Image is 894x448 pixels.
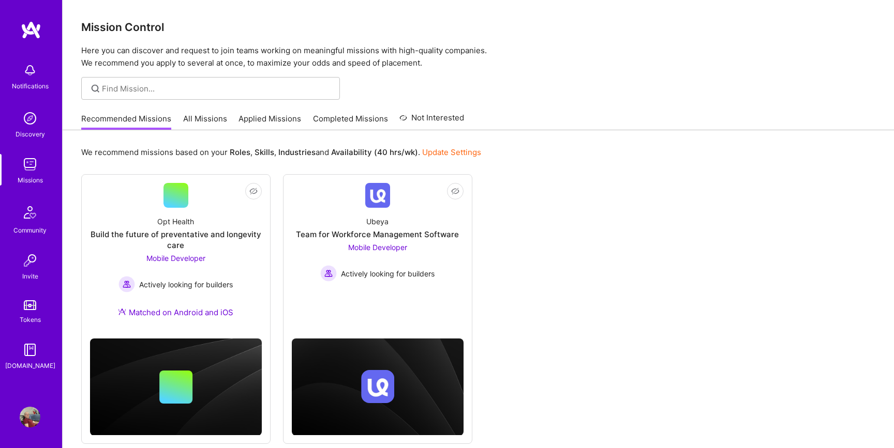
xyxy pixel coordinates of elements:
[230,147,250,157] b: Roles
[81,44,875,69] p: Here you can discover and request to join teams working on meaningful missions with high-quality ...
[20,314,41,325] div: Tokens
[81,113,171,130] a: Recommended Missions
[239,113,301,130] a: Applied Missions
[249,187,258,195] i: icon EyeClosed
[90,183,262,330] a: Opt HealthBuild the future of preventative and longevity careMobile Developer Actively looking fo...
[13,225,47,236] div: Community
[81,21,875,34] h3: Mission Control
[366,216,389,227] div: Ubeya
[365,183,390,208] img: Company Logo
[451,187,459,195] i: icon EyeClosed
[292,183,464,305] a: Company LogoUbeyaTeam for Workforce Management SoftwareMobile Developer Actively looking for buil...
[12,81,49,91] div: Notifications
[361,370,394,403] img: Company logo
[20,250,40,271] img: Invite
[90,229,262,251] div: Build the future of preventative and longevity care
[20,60,40,81] img: bell
[422,147,481,157] a: Update Settings
[157,216,194,227] div: Opt Health
[17,407,43,427] a: User Avatar
[296,229,459,240] div: Team for Workforce Management Software
[18,200,42,225] img: Community
[278,147,316,157] b: Industries
[20,339,40,360] img: guide book
[90,338,262,436] img: cover
[16,129,45,140] div: Discovery
[313,113,388,130] a: Completed Missions
[118,307,126,316] img: Ateam Purple Icon
[81,147,481,158] p: We recommend missions based on your , , and .
[18,175,43,186] div: Missions
[21,21,41,39] img: logo
[5,360,55,371] div: [DOMAIN_NAME]
[20,407,40,427] img: User Avatar
[139,279,233,290] span: Actively looking for builders
[118,307,233,318] div: Matched on Android and iOS
[90,83,101,95] i: icon SearchGrey
[102,83,332,94] input: Find Mission...
[399,112,464,130] a: Not Interested
[20,108,40,129] img: discovery
[118,276,135,292] img: Actively looking for builders
[22,271,38,282] div: Invite
[24,300,36,310] img: tokens
[341,268,435,279] span: Actively looking for builders
[146,254,205,262] span: Mobile Developer
[255,147,274,157] b: Skills
[292,338,464,436] img: cover
[348,243,407,252] span: Mobile Developer
[183,113,227,130] a: All Missions
[320,265,337,282] img: Actively looking for builders
[331,147,418,157] b: Availability (40 hrs/wk)
[20,154,40,175] img: teamwork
